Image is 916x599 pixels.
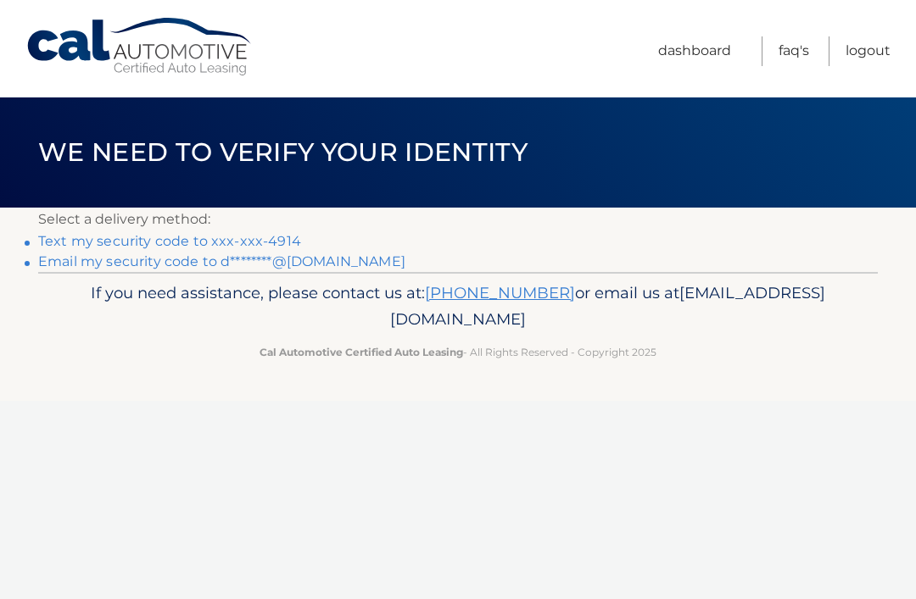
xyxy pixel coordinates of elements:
a: Text my security code to xxx-xxx-4914 [38,233,301,249]
a: [PHONE_NUMBER] [425,283,575,302]
p: If you need assistance, please contact us at: or email us at [64,280,852,334]
a: Email my security code to d********@[DOMAIN_NAME] [38,253,405,269]
p: - All Rights Reserved - Copyright 2025 [64,343,852,361]
span: We need to verify your identity [38,136,528,168]
p: Select a delivery method: [38,208,878,231]
a: Dashboard [658,36,731,66]
strong: Cal Automotive Certified Auto Leasing [260,346,463,358]
a: Cal Automotive [25,17,254,77]
a: FAQ's [779,36,809,66]
a: Logout [846,36,891,66]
